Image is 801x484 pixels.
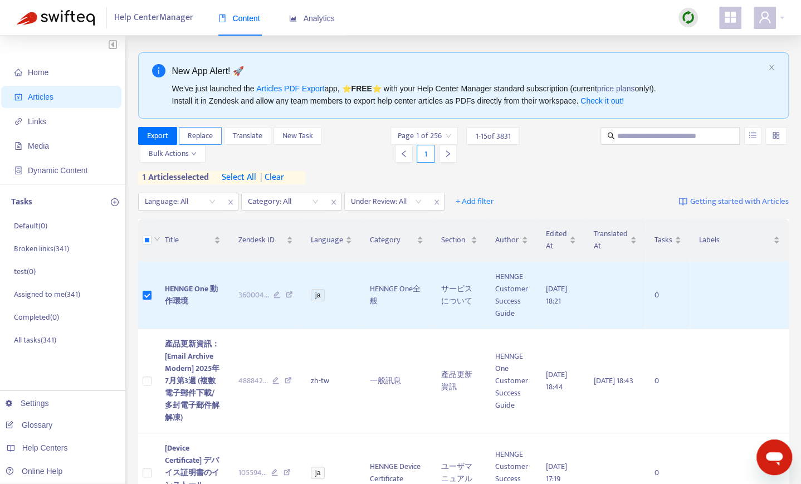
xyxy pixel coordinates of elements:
[165,338,219,424] span: 產品更新資訊：[Email Archive Modern] 2025年7月第3週 (複數電子郵件下載/多封電子郵件解解凍)
[28,68,48,77] span: Home
[165,234,212,246] span: Title
[152,64,165,77] span: info-circle
[138,171,209,184] span: 1 articles selected
[22,443,68,452] span: Help Centers
[218,14,226,22] span: book
[768,64,775,71] button: close
[444,150,452,158] span: right
[351,84,372,93] b: FREE
[655,234,672,246] span: Tasks
[282,130,313,142] span: New Task
[326,195,341,209] span: close
[441,234,468,246] span: Section
[690,219,789,262] th: Labels
[223,195,238,209] span: close
[14,118,22,125] span: link
[238,289,269,301] span: 360004 ...
[179,127,222,145] button: Replace
[6,467,62,476] a: Online Help
[678,193,789,211] a: Getting started with Articles
[607,132,615,140] span: search
[681,11,695,25] img: sync.dc5367851b00ba804db3.png
[238,467,267,479] span: 105594 ...
[749,131,756,139] span: unordered-list
[475,130,510,142] span: 1 - 15 of 3831
[17,10,95,26] img: Swifteq
[14,167,22,174] span: container
[400,150,408,158] span: left
[154,236,160,242] span: down
[14,243,69,255] p: Broken links ( 341 )
[580,96,624,105] a: Check it out!
[114,7,193,28] span: Help Center Manager
[486,219,537,262] th: Author
[537,219,585,262] th: Edited At
[156,219,229,262] th: Title
[14,266,36,277] p: test ( 0 )
[646,262,690,329] td: 0
[289,14,335,23] span: Analytics
[495,234,519,246] span: Author
[646,219,690,262] th: Tasks
[756,439,792,475] iframe: メッセージングウィンドウを開くボタン
[14,334,56,346] p: All tasks ( 341 )
[28,117,46,126] span: Links
[14,93,22,101] span: account-book
[14,69,22,76] span: home
[238,375,268,387] span: 488842 ...
[6,399,49,408] a: Settings
[149,148,197,160] span: Bulk Actions
[140,145,206,163] button: Bulk Actionsdown
[546,282,567,307] span: [DATE] 18:21
[594,374,633,387] span: [DATE] 18:43
[585,219,646,262] th: Translated At
[191,151,197,157] span: down
[111,198,119,206] span: plus-circle
[758,11,771,24] span: user
[597,84,635,93] a: price plans
[224,127,271,145] button: Translate
[14,142,22,150] span: file-image
[311,234,343,246] span: Language
[28,141,49,150] span: Media
[724,11,737,24] span: appstore
[222,171,256,184] span: select all
[432,262,486,329] td: サービスについて
[188,130,213,142] span: Replace
[456,195,494,208] span: + Add filter
[546,368,567,393] span: [DATE] 18:44
[172,82,764,107] div: We've just launched the app, ⭐ ⭐️ with your Help Center Manager standard subscription (current on...
[646,329,690,433] td: 0
[229,219,302,262] th: Zendesk ID
[699,234,771,246] span: Labels
[447,193,502,211] button: + Add filter
[14,311,59,323] p: Completed ( 0 )
[273,127,322,145] button: New Task
[370,234,414,246] span: Category
[429,195,444,209] span: close
[311,467,325,479] span: ja
[11,195,32,209] p: Tasks
[417,145,434,163] div: 1
[594,228,628,252] span: Translated At
[361,219,432,262] th: Category
[233,130,262,142] span: Translate
[218,14,260,23] span: Content
[165,282,218,307] span: HENNGE One 動作環境
[486,262,537,329] td: HENNGE Customer Success Guide
[546,228,567,252] span: Edited At
[256,84,324,93] a: Articles PDF Export
[14,220,47,232] p: Default ( 0 )
[289,14,297,22] span: area-chart
[432,219,486,262] th: Section
[302,329,361,433] td: zh-tw
[486,329,537,433] td: HENNGE One Customer Success Guide
[28,166,87,175] span: Dynamic Content
[311,289,325,301] span: ja
[138,127,177,145] button: Export
[28,92,53,101] span: Articles
[744,127,761,145] button: unordered-list
[14,289,80,300] p: Assigned to me ( 341 )
[678,197,687,206] img: image-link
